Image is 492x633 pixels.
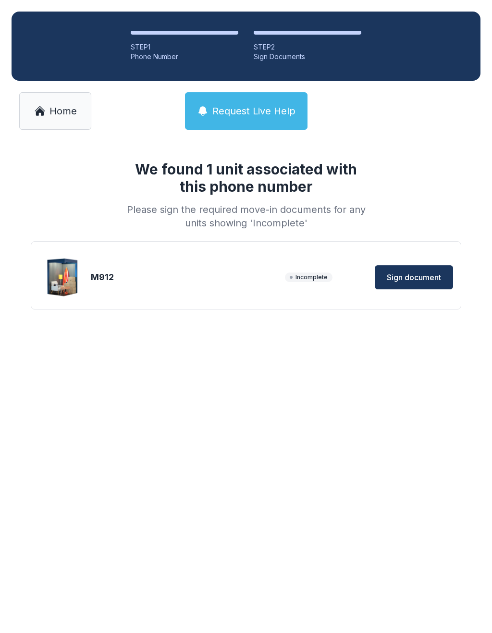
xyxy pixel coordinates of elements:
[123,203,369,230] div: Please sign the required move-in documents for any units showing 'Incomplete'
[285,273,332,282] span: Incomplete
[254,52,361,62] div: Sign Documents
[91,271,281,284] div: M912
[131,52,238,62] div: Phone Number
[123,161,369,195] h1: We found 1 unit associated with this phone number
[212,104,295,118] span: Request Live Help
[131,42,238,52] div: STEP 1
[387,272,441,283] span: Sign document
[49,104,77,118] span: Home
[254,42,361,52] div: STEP 2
